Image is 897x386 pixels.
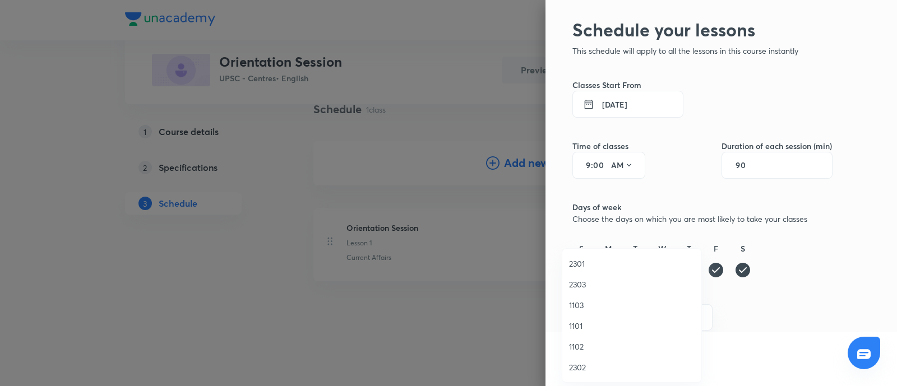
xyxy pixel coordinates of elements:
span: 2303 [569,278,695,290]
span: 1103 [569,299,695,311]
span: 2301 [569,258,695,269]
span: 1101 [569,320,695,332]
span: 1102 [569,341,695,352]
span: 2302 [569,361,695,373]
